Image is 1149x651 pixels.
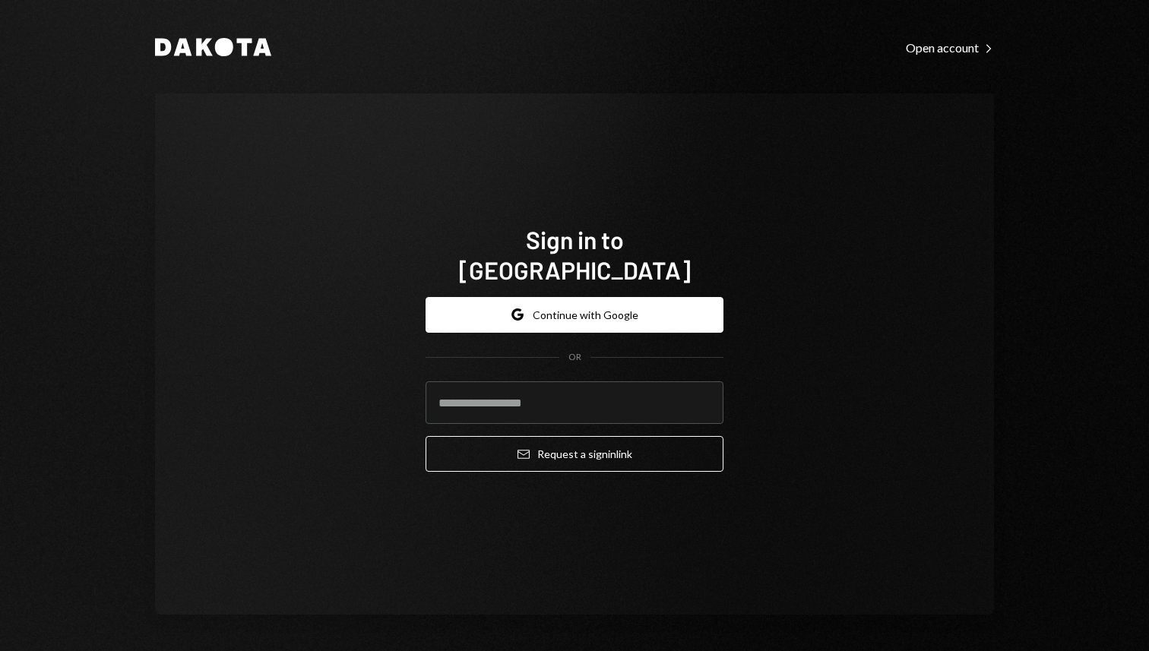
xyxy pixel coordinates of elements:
button: Continue with Google [426,297,723,333]
a: Open account [906,39,994,55]
h1: Sign in to [GEOGRAPHIC_DATA] [426,224,723,285]
button: Request a signinlink [426,436,723,472]
div: Open account [906,40,994,55]
div: OR [568,351,581,364]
